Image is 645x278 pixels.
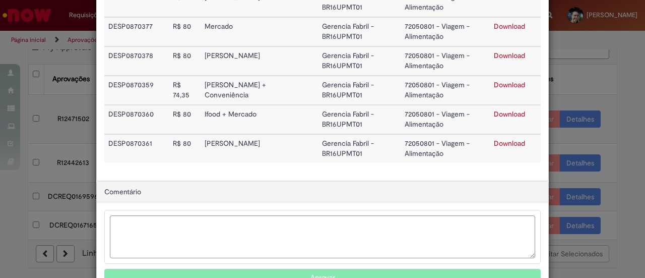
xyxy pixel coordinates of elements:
[201,76,297,105] td: [PERSON_NAME] + Conveniência
[318,105,401,134] td: Gerencia Fabril - BR16UPMT01
[401,134,490,163] td: 72050801 - Viagem - Alimentação
[401,17,490,46] td: 72050801 - Viagem - Alimentação
[201,17,297,46] td: Mercado
[318,134,401,163] td: Gerencia Fabril - BR16UPMT01
[401,46,490,76] td: 72050801 - Viagem - Alimentação
[169,76,201,105] td: R$ 74,35
[169,134,201,163] td: R$ 80
[494,139,525,148] a: Download
[104,17,169,46] td: DESP0870377
[169,105,201,134] td: R$ 80
[201,134,297,163] td: [PERSON_NAME]
[494,51,525,60] a: Download
[401,105,490,134] td: 72050801 - Viagem - Alimentação
[169,46,201,76] td: R$ 80
[318,17,401,46] td: Gerencia Fabril - BR16UPMT01
[104,187,141,196] span: Comentário
[494,80,525,89] a: Download
[104,46,169,76] td: DESP0870378
[318,46,401,76] td: Gerencia Fabril - BR16UPMT01
[494,109,525,119] a: Download
[104,76,169,105] td: DESP0870359
[494,22,525,31] a: Download
[104,134,169,163] td: DESP0870361
[169,17,201,46] td: R$ 80
[201,46,297,76] td: [PERSON_NAME]
[401,76,490,105] td: 72050801 - Viagem - Alimentação
[201,105,297,134] td: Ifood + Mercado
[318,76,401,105] td: Gerencia Fabril - BR16UPMT01
[104,105,169,134] td: DESP0870360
